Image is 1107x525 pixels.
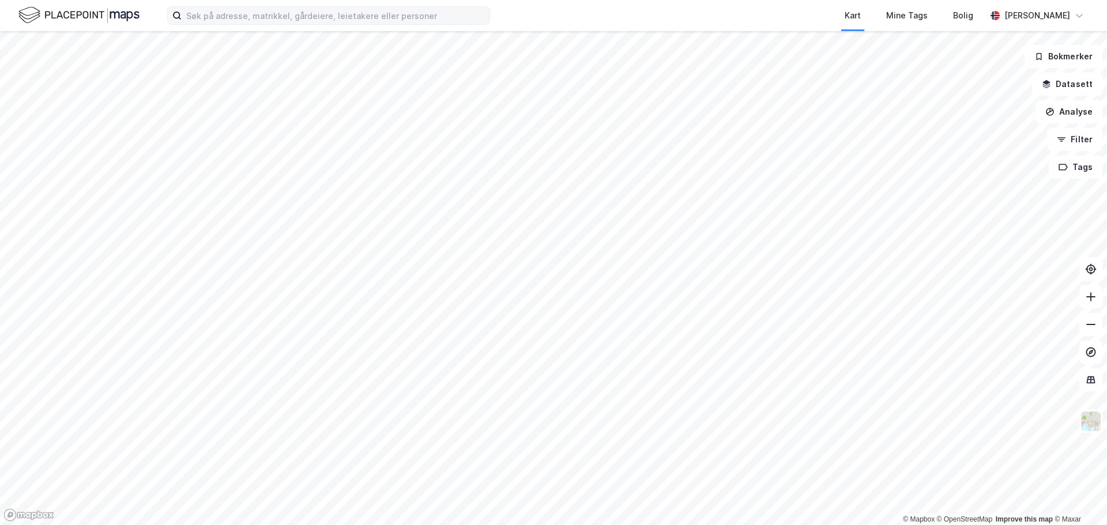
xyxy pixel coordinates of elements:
button: Tags [1049,156,1102,179]
a: Mapbox [903,515,935,523]
a: OpenStreetMap [937,515,993,523]
a: Improve this map [996,515,1053,523]
button: Analyse [1036,100,1102,123]
button: Datasett [1032,73,1102,96]
img: Z [1080,410,1102,432]
iframe: Chat Widget [1049,470,1107,525]
div: Mine Tags [886,9,928,22]
div: Bolig [953,9,973,22]
button: Bokmerker [1025,45,1102,68]
a: Mapbox homepage [3,508,54,522]
button: Filter [1047,128,1102,151]
input: Søk på adresse, matrikkel, gårdeiere, leietakere eller personer [182,7,490,24]
img: logo.f888ab2527a4732fd821a326f86c7f29.svg [18,5,140,25]
div: [PERSON_NAME] [1004,9,1070,22]
div: Kart [845,9,861,22]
